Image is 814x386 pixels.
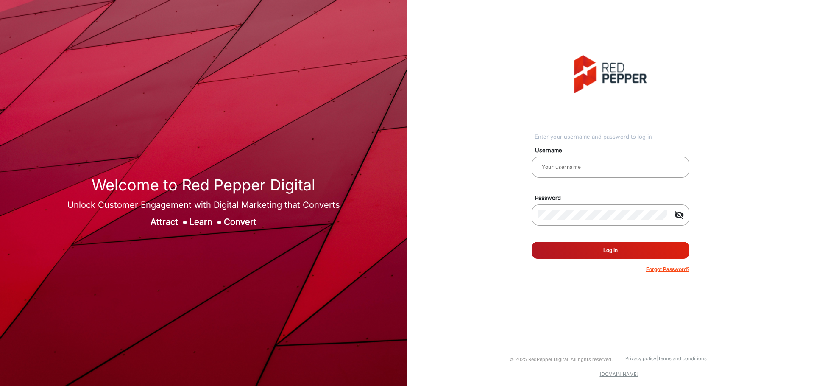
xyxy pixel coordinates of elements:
a: | [656,355,658,361]
div: Enter your username and password to log in [535,133,689,141]
div: Unlock Customer Engagement with Digital Marketing that Converts [67,199,340,211]
a: Terms and conditions [658,355,707,361]
mat-icon: visibility_off [669,210,689,220]
mat-label: Username [529,146,699,155]
a: [DOMAIN_NAME] [600,371,638,377]
a: Privacy policy [625,355,656,361]
h1: Welcome to Red Pepper Digital [67,176,340,194]
div: Attract Learn Convert [67,215,340,228]
img: vmg-logo [574,55,647,93]
mat-label: Password [529,194,699,202]
small: © 2025 RedPepper Digital. All rights reserved. [510,356,613,362]
span: ● [182,217,187,227]
span: ● [217,217,222,227]
p: Forgot Password? [646,266,689,273]
input: Your username [538,162,683,172]
button: Log In [532,242,689,259]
